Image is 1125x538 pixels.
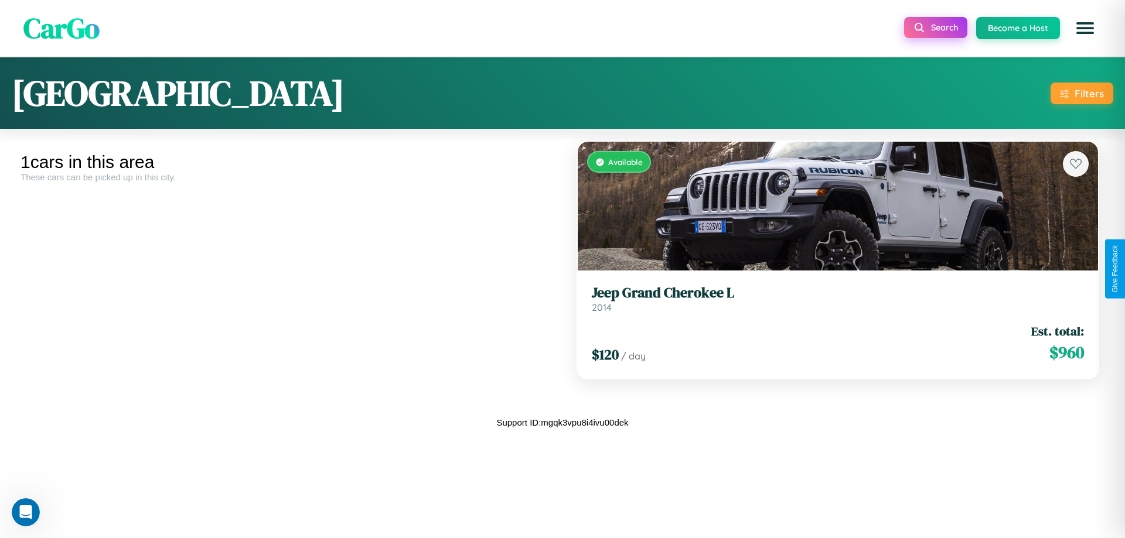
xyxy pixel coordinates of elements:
h1: [GEOGRAPHIC_DATA] [12,69,345,117]
span: Available [608,157,643,167]
button: Filters [1051,83,1113,104]
button: Open menu [1069,12,1102,44]
span: Est. total: [1031,323,1084,340]
button: Search [904,17,967,38]
span: Search [931,22,958,33]
p: Support ID: mgqk3vpu8i4ivu00dek [496,414,628,430]
div: Give Feedback [1111,245,1119,293]
iframe: Intercom live chat [12,498,40,526]
a: Jeep Grand Cherokee L2014 [592,285,1084,313]
span: CarGo [23,9,100,47]
h3: Jeep Grand Cherokee L [592,285,1084,301]
span: $ 120 [592,345,619,364]
span: $ 960 [1049,341,1084,364]
span: / day [621,350,646,362]
div: Filters [1075,87,1104,100]
span: 2014 [592,301,612,313]
button: Become a Host [976,17,1060,39]
div: 1 cars in this area [21,152,554,172]
div: These cars can be picked up in this city. [21,172,554,182]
